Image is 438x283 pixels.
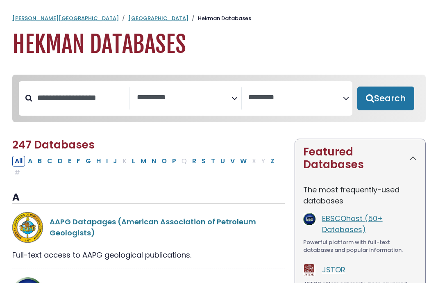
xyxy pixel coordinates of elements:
button: Filter Results U [218,156,227,167]
button: Filter Results I [104,156,110,167]
button: Filter Results F [74,156,83,167]
button: Filter Results J [111,156,120,167]
nav: breadcrumb [12,14,426,23]
button: All [12,156,25,167]
button: Filter Results S [199,156,208,167]
a: [GEOGRAPHIC_DATA] [128,14,188,22]
button: Filter Results O [159,156,169,167]
button: Featured Databases [295,139,425,178]
a: EBSCOhost (50+ Databases) [322,213,383,235]
button: Submit for Search Results [357,87,414,110]
a: [PERSON_NAME][GEOGRAPHIC_DATA] [12,14,119,22]
div: Alpha-list to filter by first letter of database name [12,155,278,178]
p: The most frequently-used databases [303,184,417,206]
span: 247 Databases [12,137,95,152]
button: Filter Results P [170,156,179,167]
textarea: Search [137,94,231,102]
button: Filter Results N [149,156,159,167]
button: Filter Results H [94,156,103,167]
button: Filter Results R [190,156,199,167]
a: AAPG Datapages (American Association of Petroleum Geologists) [50,217,256,238]
button: Filter Results G [83,156,93,167]
button: Filter Results B [35,156,44,167]
textarea: Search [248,94,343,102]
h3: A [12,192,285,204]
button: Filter Results V [228,156,237,167]
button: Filter Results T [209,156,218,167]
div: Powerful platform with full-text databases and popular information. [303,238,417,254]
div: Full-text access to AAPG geological publications. [12,249,285,260]
input: Search database by title or keyword [32,91,129,105]
button: Filter Results L [129,156,138,167]
h1: Hekman Databases [12,31,426,58]
button: Filter Results W [238,156,249,167]
nav: Search filters [12,75,426,122]
li: Hekman Databases [188,14,251,23]
button: Filter Results D [55,156,65,167]
button: Filter Results M [138,156,149,167]
button: Filter Results C [45,156,55,167]
button: Filter Results E [66,156,74,167]
button: Filter Results A [25,156,35,167]
button: Filter Results Z [268,156,277,167]
a: JSTOR [322,265,345,275]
